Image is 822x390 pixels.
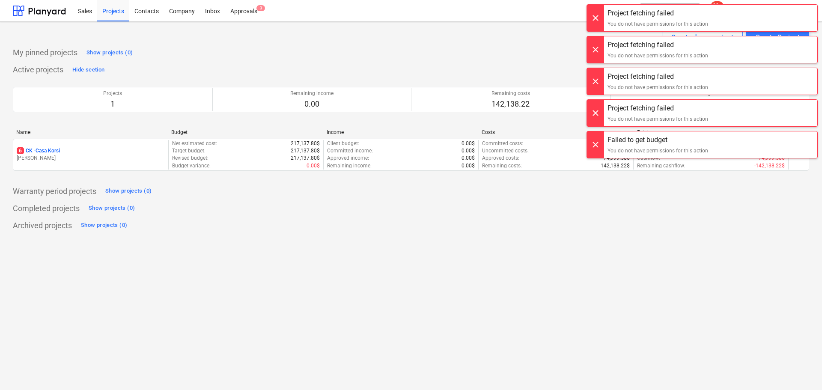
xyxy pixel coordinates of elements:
p: Committed income : [327,147,373,155]
div: Name [16,129,164,135]
p: Net estimated cost : [172,140,217,147]
p: Warranty period projects [13,186,96,196]
p: 0.00$ [462,162,475,170]
div: Hide section [72,65,104,75]
div: Show projects (0) [105,186,152,196]
p: -142,138.22$ [754,162,785,170]
p: 217,137.80$ [291,147,320,155]
p: Uncommitted costs : [482,147,529,155]
p: Approved costs : [482,155,519,162]
p: Remaining costs : [482,162,522,170]
div: Income [327,129,475,135]
p: Remaining costs [491,90,530,97]
p: Completed projects [13,203,80,214]
p: CK - Casa Korsi [17,147,60,155]
p: 0.00$ [462,140,475,147]
p: Client budget : [327,140,359,147]
p: 217,137.80$ [291,140,320,147]
button: Hide section [70,63,107,77]
p: 0.00$ [462,147,475,155]
button: Show projects (0) [103,185,154,198]
p: 1 [103,99,122,109]
div: Show projects (0) [86,48,133,58]
p: 0.00$ [462,155,475,162]
p: [PERSON_NAME] [17,155,165,162]
p: Projects [103,90,122,97]
div: You do not have permissions for this action [608,20,708,28]
p: 142,138.22 [491,99,530,109]
div: Project fetching failed [608,40,708,50]
p: Remaining cashflow : [637,162,685,170]
p: 142,138.22$ [601,162,630,170]
div: You do not have permissions for this action [608,115,708,123]
p: My pinned projects [13,48,77,58]
p: Remaining income [290,90,334,97]
p: Budget variance : [172,162,211,170]
iframe: Chat Widget [779,349,822,390]
p: Target budget : [172,147,205,155]
button: Show projects (0) [79,219,129,232]
p: 217,137.80$ [291,155,320,162]
div: Failed to get budget [608,135,708,145]
div: You do not have permissions for this action [608,83,708,91]
div: Project fetching failed [608,8,708,18]
p: Approved income : [327,155,369,162]
span: 6 [17,147,24,154]
div: Total [637,129,785,135]
div: Project fetching failed [608,71,708,82]
div: Show projects (0) [81,220,127,230]
div: Costs [482,129,630,135]
p: Remaining income : [327,162,372,170]
p: Revised budget : [172,155,208,162]
div: Budget [171,129,319,135]
p: Committed costs : [482,140,523,147]
p: Active projects [13,65,63,75]
p: Archived projects [13,220,72,231]
button: Show projects (0) [86,202,137,215]
div: You do not have permissions for this action [608,147,708,155]
button: Show projects (0) [84,46,135,60]
div: You do not have permissions for this action [608,52,708,60]
div: Project fetching failed [608,103,708,113]
p: 0.00 [290,99,334,109]
p: 0.00$ [307,162,320,170]
div: Show projects (0) [89,203,135,213]
div: 6CK -Casa Korsi[PERSON_NAME] [17,147,165,162]
span: 3 [256,5,265,11]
